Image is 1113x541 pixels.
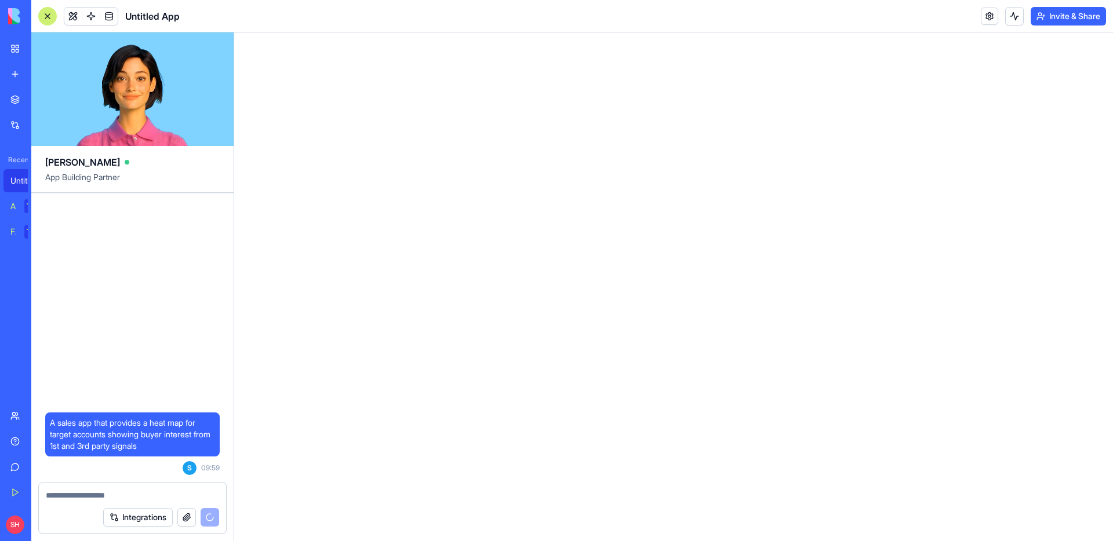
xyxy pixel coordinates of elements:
div: AI Logo Generator [10,200,16,212]
span: A sales app that provides a heat map for target accounts showing buyer interest from 1st and 3rd ... [50,417,215,452]
span: Untitled App [125,9,180,23]
button: Invite & Share [1031,7,1106,25]
a: AI Logo GeneratorTRY [3,195,50,218]
span: 09:59 [201,463,220,473]
a: Feedback FormTRY [3,220,50,243]
span: Recent [3,155,28,165]
div: TRY [24,199,43,213]
div: TRY [24,225,43,239]
button: Integrations [103,508,173,527]
a: Untitled App [3,169,50,192]
span: S [183,461,197,475]
span: [PERSON_NAME] [45,155,120,169]
div: Untitled App [10,175,43,187]
img: logo [8,8,80,24]
span: App Building Partner [45,171,220,192]
span: SH [6,516,24,534]
div: Feedback Form [10,226,16,237]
